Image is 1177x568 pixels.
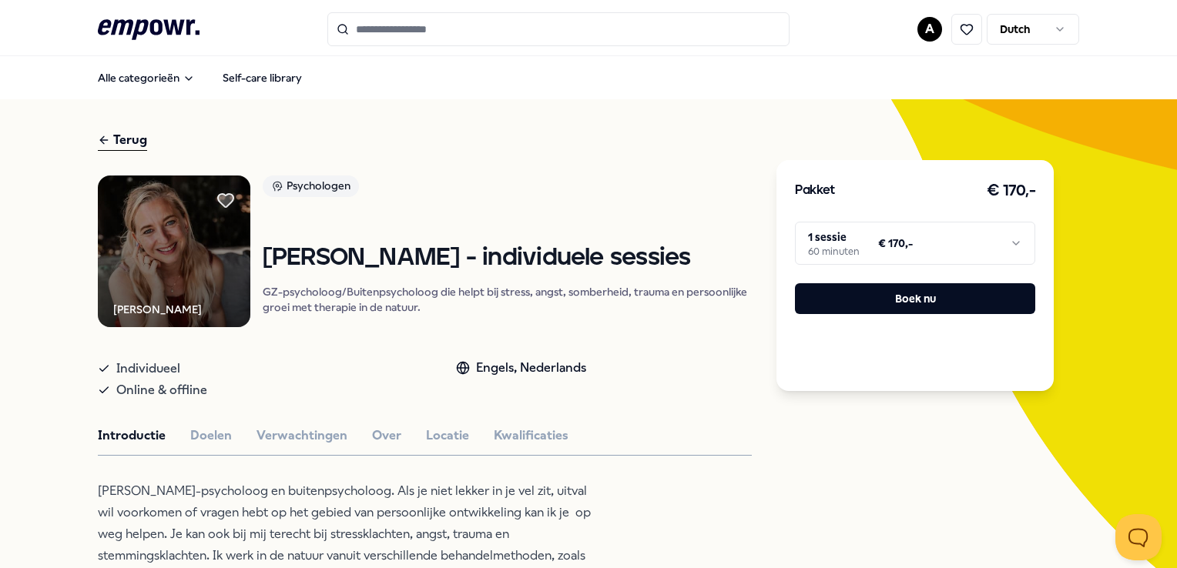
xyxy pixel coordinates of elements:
[987,179,1036,203] h3: € 170,-
[263,175,359,197] div: Psychologen
[263,284,752,315] p: GZ-psycholoog/Buitenpsycholoog die helpt bij stress, angst, somberheid, trauma en persoonlijke gr...
[116,379,207,401] span: Online & offline
[190,426,232,446] button: Doelen
[263,245,752,272] h1: [PERSON_NAME] - individuele sessies
[372,426,401,446] button: Over
[86,62,314,93] nav: Main
[86,62,207,93] button: Alle categorieën
[1115,514,1162,560] iframe: Help Scout Beacon - Open
[257,426,347,446] button: Verwachtingen
[113,301,202,318] div: [PERSON_NAME]
[795,181,835,201] h3: Pakket
[327,12,790,46] input: Search for products, categories or subcategories
[98,175,250,327] img: Product Image
[917,17,942,42] button: A
[426,426,469,446] button: Locatie
[116,358,180,379] span: Individueel
[263,175,752,202] a: Psychologen
[98,426,166,446] button: Introductie
[210,62,314,93] a: Self-care library
[456,358,586,378] div: Engels, Nederlands
[494,426,568,446] button: Kwalificaties
[795,283,1035,314] button: Boek nu
[98,130,147,151] div: Terug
